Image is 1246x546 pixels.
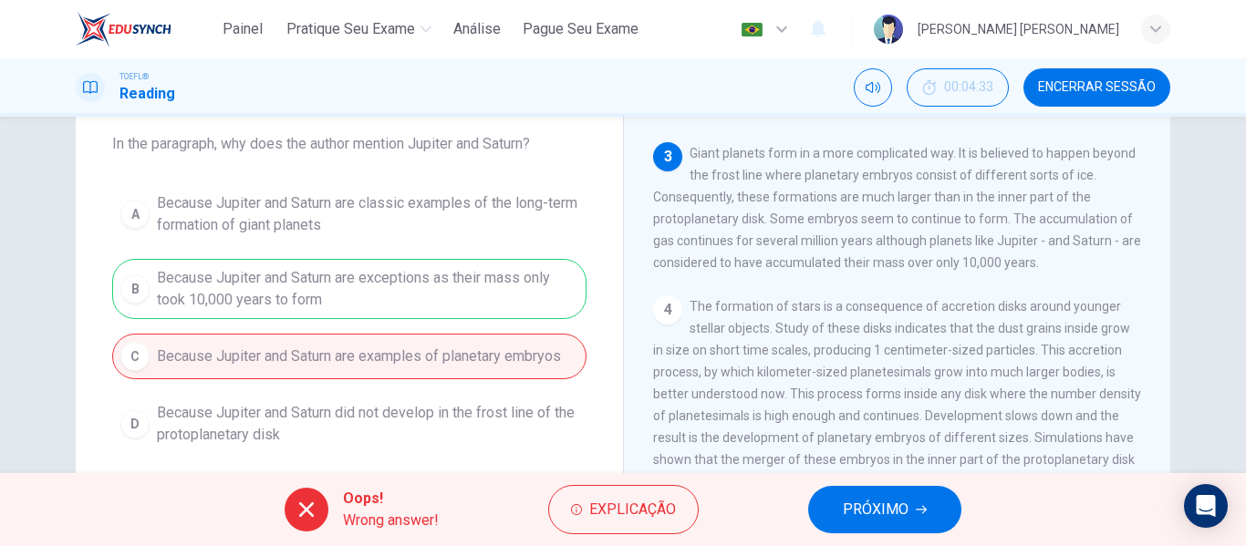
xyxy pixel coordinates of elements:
[907,68,1009,107] div: Esconder
[119,70,149,83] span: TOEFL®
[589,497,676,522] span: Explicação
[453,18,501,40] span: Análise
[1023,68,1170,107] button: Encerrar Sessão
[343,488,439,510] span: Oops!
[279,13,439,46] button: Pratique seu exame
[918,18,1119,40] div: [PERSON_NAME] [PERSON_NAME]
[76,11,171,47] img: EduSynch logo
[808,486,961,533] button: PRÓXIMO
[213,13,272,46] button: Painel
[548,485,699,534] button: Explicação
[854,68,892,107] div: Silenciar
[741,23,763,36] img: pt
[1184,484,1228,528] div: Open Intercom Messenger
[653,142,682,171] div: 3
[515,13,646,46] button: Pague Seu Exame
[944,80,993,95] span: 00:04:33
[76,11,213,47] a: EduSynch logo
[843,497,909,522] span: PRÓXIMO
[286,18,415,40] span: Pratique seu exame
[446,13,508,46] button: Análise
[907,68,1009,107] button: 00:04:33
[653,146,1141,270] span: Giant planets form in a more complicated way. It is believed to happen beyond the frost line wher...
[523,18,639,40] span: Pague Seu Exame
[653,295,682,325] div: 4
[119,83,175,105] h1: Reading
[1038,80,1156,95] span: Encerrar Sessão
[653,299,1141,510] span: The formation of stars is a consequence of accretion disks around younger stellar objects. Study ...
[343,510,439,531] span: Wrong answer!
[874,15,903,44] img: Profile picture
[223,18,263,40] span: Painel
[112,133,587,155] span: In the paragraph, why does the author mention Jupiter and Saturn?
